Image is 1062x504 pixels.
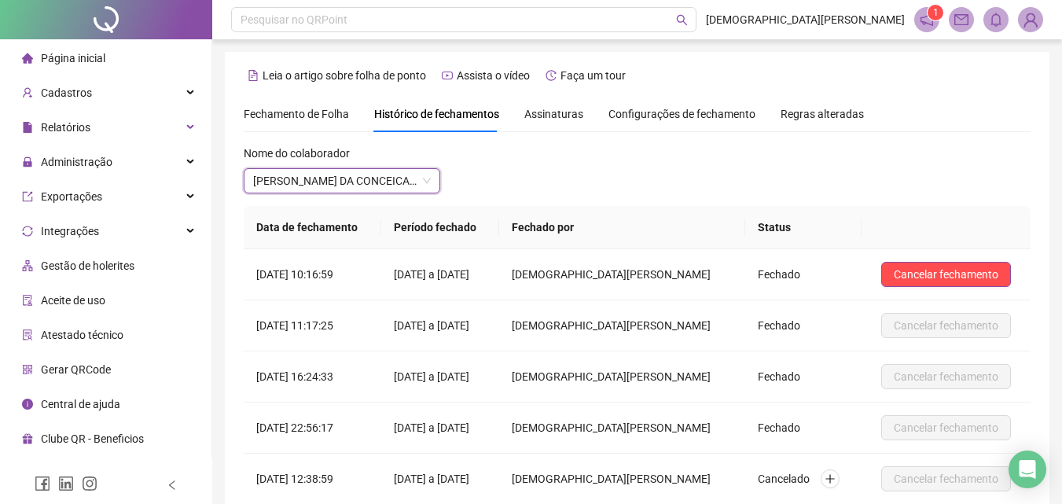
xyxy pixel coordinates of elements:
span: Gerar QRCode [41,363,111,376]
span: [DEMOGRAPHIC_DATA][PERSON_NAME] [512,370,713,383]
span: Página inicial [41,52,105,64]
span: plus [825,473,836,484]
span: notification [920,13,934,27]
button: Cancelar fechamento [881,262,1011,287]
span: Faça um tour [560,69,626,82]
span: sync [22,226,33,237]
span: Período fechado [394,221,476,234]
span: VANESSA DA CONCEICAO AZEVEDO [253,169,431,193]
span: instagram [82,476,97,491]
span: file-text [248,70,259,81]
button: Cancelar fechamento [881,415,1011,440]
span: lock [22,156,33,167]
td: [DATE] a [DATE] [381,351,498,403]
span: facebook [35,476,50,491]
span: Gestão de holerites [41,259,134,272]
span: apartment [22,260,33,271]
span: Integrações [41,225,99,237]
td: [DATE] a [DATE] [381,300,498,351]
span: Data de fechamento [256,221,358,234]
img: 69351 [1019,8,1042,31]
span: bell [989,13,1003,27]
span: Assinaturas [524,109,583,120]
span: gift [22,433,33,444]
span: 1 [933,7,939,18]
span: mail [954,13,968,27]
td: [DATE] a [DATE] [381,403,498,454]
span: Relatórios [41,121,90,134]
span: history [546,70,557,81]
td: [DATE] 10:16:59 [244,249,381,300]
button: Cancelar fechamento [881,313,1011,338]
span: Clube QR - Beneficios [41,432,144,445]
span: export [22,191,33,202]
div: Cancelado [758,469,849,489]
span: Fechado [758,370,800,383]
span: Central de ajuda [41,398,120,410]
span: linkedin [58,476,74,491]
span: Assista o vídeo [457,69,530,82]
span: Administração [41,156,112,168]
span: [DEMOGRAPHIC_DATA][PERSON_NAME] [706,11,905,28]
span: audit [22,295,33,306]
span: Configurações de fechamento [608,109,755,120]
span: Aceite de uso [41,294,105,307]
span: Cadastros [41,86,92,99]
span: home [22,53,33,64]
td: [DATE] 22:56:17 [244,403,381,454]
span: Leia o artigo sobre folha de ponto [263,69,426,82]
span: youtube [442,70,453,81]
td: [DATE] 11:17:25 [244,300,381,351]
button: Cancelar fechamento [881,364,1011,389]
span: qrcode [22,364,33,375]
span: [DEMOGRAPHIC_DATA][PERSON_NAME] [512,421,713,434]
span: Histórico de fechamentos [374,108,499,120]
span: [DEMOGRAPHIC_DATA][PERSON_NAME] [512,473,713,485]
sup: 1 [928,5,943,20]
span: Fechado [758,421,800,434]
span: solution [22,329,33,340]
span: [DEMOGRAPHIC_DATA][PERSON_NAME] [512,319,713,332]
span: search [676,14,688,26]
span: user-add [22,87,33,98]
span: info-circle [22,399,33,410]
span: Nome do colaborador [244,145,350,162]
span: file [22,122,33,133]
span: left [167,480,178,491]
span: Fechado [758,319,800,332]
span: [DEMOGRAPHIC_DATA][PERSON_NAME] [512,268,713,281]
span: Status [758,221,791,234]
span: Regras alteradas [781,109,864,120]
span: Cancelar fechamento [894,266,998,283]
span: Fechado [758,268,800,281]
span: Exportações [41,190,102,203]
td: [DATE] a [DATE] [381,249,498,300]
span: Fechado por [512,221,574,234]
span: Fechamento de Folha [244,108,349,120]
div: Open Intercom Messenger [1009,451,1046,488]
td: [DATE] 16:24:33 [244,351,381,403]
button: Cancelar fechamento [881,466,1011,491]
span: Atestado técnico [41,329,123,341]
